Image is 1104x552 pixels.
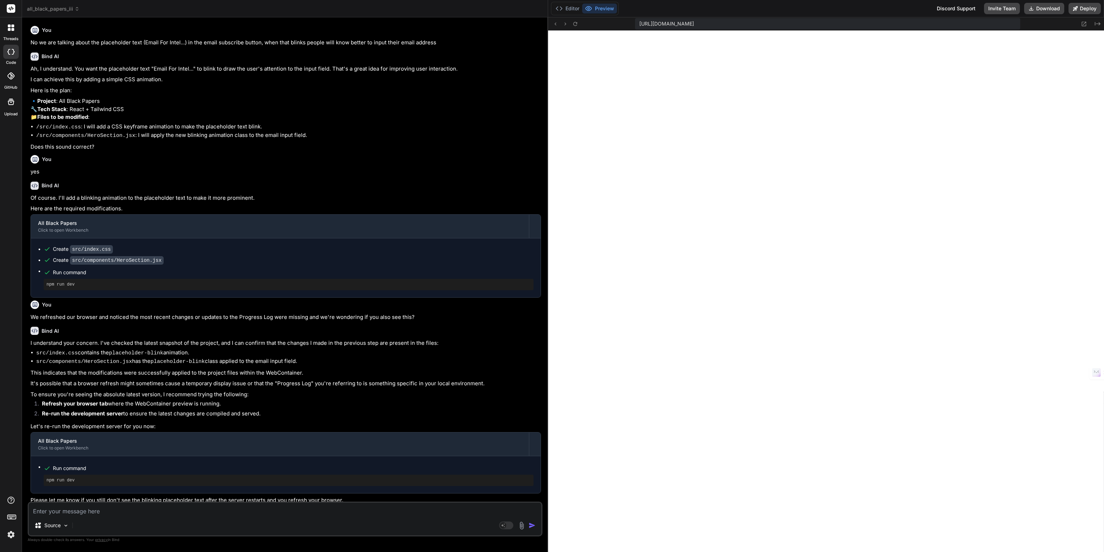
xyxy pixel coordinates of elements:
strong: Project [37,98,56,104]
li: : I will add a CSS keyframe animation to make the placeholder text blink. [36,123,541,132]
li: : I will apply the new blinking animation class to the email input field. [36,131,541,140]
div: Discord Support [933,3,980,14]
strong: Tech Stack [37,106,67,112]
img: icon [529,522,536,529]
strong: Refresh your browser tab [42,400,108,407]
strong: Files to be modified [37,114,88,120]
p: Of course. I'll add a blinking animation to the placeholder text to make it more prominent. [31,194,541,202]
strong: Re-run the development server [42,410,123,417]
img: Pick Models [63,523,69,529]
button: Invite Team [984,3,1020,14]
label: GitHub [4,84,17,90]
li: contains the animation. [36,349,541,358]
code: src/components/HeroSection.jsx [70,256,164,265]
p: Ah, I understand. You want the placeholder text "Email For Intel..." to blink to draw the user's ... [31,65,541,73]
span: [URL][DOMAIN_NAME] [639,20,694,27]
div: All Black Papers [38,220,522,227]
code: src/index.css [36,350,78,356]
div: All Black Papers [38,437,522,445]
p: This indicates that the modifications were successfully applied to the project files within the W... [31,369,541,377]
li: has the class applied to the email input field. [36,357,541,366]
h6: Bind AI [42,327,59,335]
label: Upload [4,111,18,117]
li: to ensure the latest changes are compiled and served. [36,410,541,420]
img: attachment [518,521,526,530]
p: To ensure you're seeing the absolute latest version, I recommend trying the following: [31,391,541,399]
p: Here are the required modifications. [31,205,541,213]
p: Always double-check its answers. Your in Bind [28,536,542,543]
code: placeholder-blink [151,359,205,365]
button: Deploy [1069,3,1101,14]
p: Let's re-run the development server for you now: [31,423,541,431]
div: Click to open Workbench [38,445,522,451]
p: It's possible that a browser refresh might sometimes cause a temporary display issue or that the ... [31,380,541,388]
span: Run command [53,269,534,276]
button: Preview [582,4,617,13]
p: Source [44,522,61,529]
button: All Black PapersClick to open Workbench [31,215,529,238]
button: All Black PapersClick to open Workbench [31,432,529,456]
pre: npm run dev [47,282,531,287]
p: I understand your concern. I've checked the latest snapshot of the project, and I can confirm tha... [31,339,541,347]
div: Click to open Workbench [38,227,522,233]
p: We refreshed our browser and noticed the most recent changes or updates to the Progress Log were ... [31,313,541,321]
div: Create [53,245,113,253]
h6: You [42,301,51,308]
iframe: Preview [548,31,1104,552]
pre: npm run dev [47,478,531,483]
code: /src/components/HeroSection.jsx [36,133,135,139]
p: No we are talking about the placeholder text (Email For Intel...) in the email subscribe button, ... [31,39,541,47]
button: Download [1024,3,1064,14]
p: I can achieve this by adding a simple CSS animation. [31,76,541,84]
span: privacy [95,537,108,542]
h6: You [42,27,51,34]
p: Please let me know if you still don't see the blinking placeholder text after the server restarts... [31,496,541,504]
h6: Bind AI [42,182,59,189]
div: Create [53,256,164,264]
code: /src/index.css [36,124,81,130]
li: where the WebContainer preview is running. [36,400,541,410]
h6: Bind AI [42,53,59,60]
span: all_black_papers_iii [27,5,80,12]
p: yes [31,168,541,176]
img: settings [5,529,17,541]
label: threads [3,36,18,42]
code: src/index.css [70,245,113,254]
h6: You [42,156,51,163]
p: Does this sound correct? [31,143,541,151]
code: src/components/HeroSection.jsx [36,359,132,365]
button: Editor [553,4,582,13]
p: Here is the plan: [31,87,541,95]
label: code [6,60,16,66]
p: 🔹 : All Black Papers 🔧 : React + Tailwind CSS 📁 : [31,97,541,121]
code: placeholder-blink [109,350,163,356]
span: Run command [53,465,534,472]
